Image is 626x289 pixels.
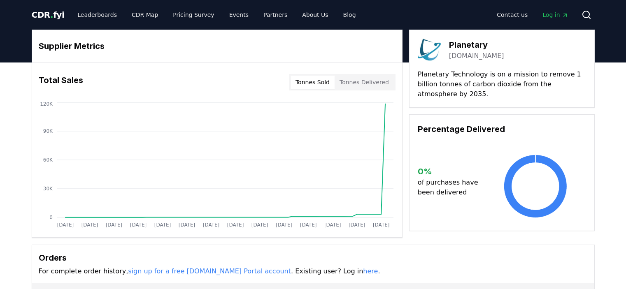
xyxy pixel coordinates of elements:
[363,267,378,275] a: here
[257,7,294,22] a: Partners
[32,10,65,20] span: CDR fyi
[449,39,504,51] h3: Planetary
[300,222,317,228] tspan: [DATE]
[71,7,123,22] a: Leaderboards
[324,222,341,228] tspan: [DATE]
[337,7,363,22] a: Blog
[50,10,53,20] span: .
[125,7,165,22] a: CDR Map
[43,186,53,192] tspan: 30K
[251,222,268,228] tspan: [DATE]
[418,123,586,135] h3: Percentage Delivered
[57,222,74,228] tspan: [DATE]
[105,222,122,228] tspan: [DATE]
[39,40,396,52] h3: Supplier Metrics
[43,128,53,134] tspan: 90K
[49,215,53,220] tspan: 0
[449,51,504,61] a: [DOMAIN_NAME]
[202,222,219,228] tspan: [DATE]
[418,165,485,178] h3: 0 %
[227,222,244,228] tspan: [DATE]
[154,222,171,228] tspan: [DATE]
[418,38,441,61] img: Planetary-logo
[349,222,365,228] tspan: [DATE]
[178,222,195,228] tspan: [DATE]
[32,9,65,21] a: CDR.fyi
[81,222,98,228] tspan: [DATE]
[490,7,575,22] nav: Main
[418,69,586,99] p: Planetary Technology is on a mission to remove 1 billion tonnes of carbon dioxide from the atmosp...
[130,222,147,228] tspan: [DATE]
[128,267,291,275] a: sign up for a free [DOMAIN_NAME] Portal account
[276,222,293,228] tspan: [DATE]
[39,252,588,264] h3: Orders
[39,266,588,276] p: For complete order history, . Existing user? Log in .
[71,7,362,22] nav: Main
[223,7,255,22] a: Events
[291,76,335,89] button: Tonnes Sold
[39,74,83,90] h3: Total Sales
[40,101,53,107] tspan: 120K
[43,157,53,163] tspan: 60K
[536,7,575,22] a: Log in
[542,11,568,19] span: Log in
[418,178,485,197] p: of purchases have been delivered
[490,7,534,22] a: Contact us
[335,76,394,89] button: Tonnes Delivered
[296,7,335,22] a: About Us
[373,222,390,228] tspan: [DATE]
[166,7,221,22] a: Pricing Survey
